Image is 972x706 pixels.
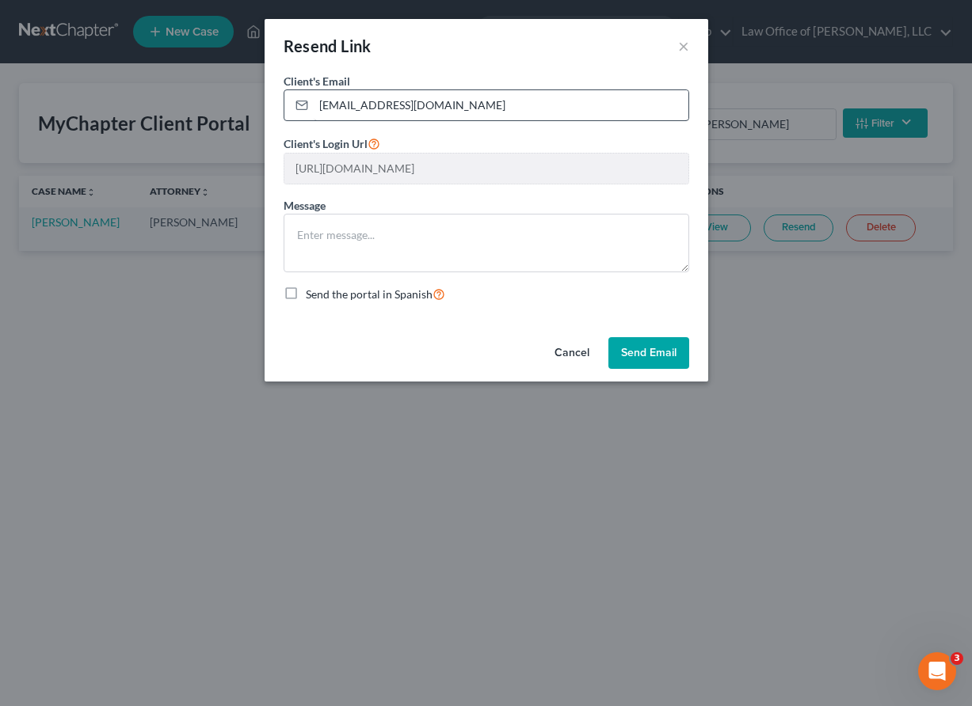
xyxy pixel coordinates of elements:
[608,337,689,369] button: Send Email
[678,36,689,55] button: ×
[284,134,380,153] label: Client's Login Url
[284,154,688,184] input: --
[951,652,963,665] span: 3
[542,337,602,369] button: Cancel
[306,287,433,301] span: Send the portal in Spanish
[284,74,350,88] span: Client's Email
[314,90,688,120] input: Enter email...
[284,197,326,214] label: Message
[918,652,956,690] iframe: Intercom live chat
[284,35,372,57] div: Resend Link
